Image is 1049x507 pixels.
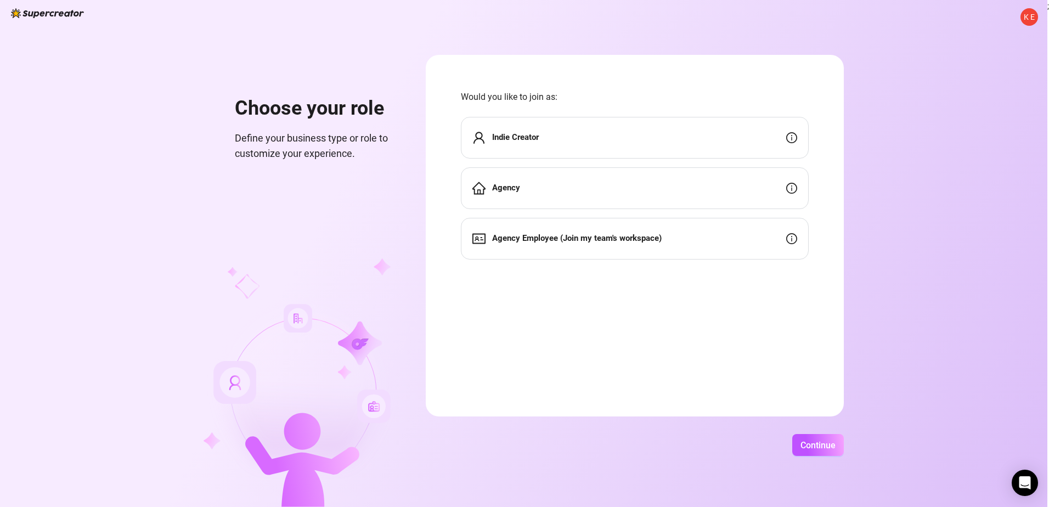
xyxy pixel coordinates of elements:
[492,183,520,193] strong: Agency
[235,97,399,121] h1: Choose your role
[792,434,844,456] button: Continue
[786,132,797,143] span: info-circle
[472,131,486,144] span: user
[235,131,399,162] span: Define your business type or role to customize your experience.
[11,8,84,18] img: logo
[492,132,539,142] strong: Indie Creator
[472,232,486,245] span: idcard
[786,233,797,244] span: info-circle
[800,440,836,450] span: Continue
[472,182,486,195] span: home
[1012,470,1038,496] div: Open Intercom Messenger
[461,90,809,104] span: Would you like to join as:
[1024,11,1035,23] span: K E
[786,183,797,194] span: info-circle
[492,233,662,243] strong: Agency Employee (Join my team's workspace)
